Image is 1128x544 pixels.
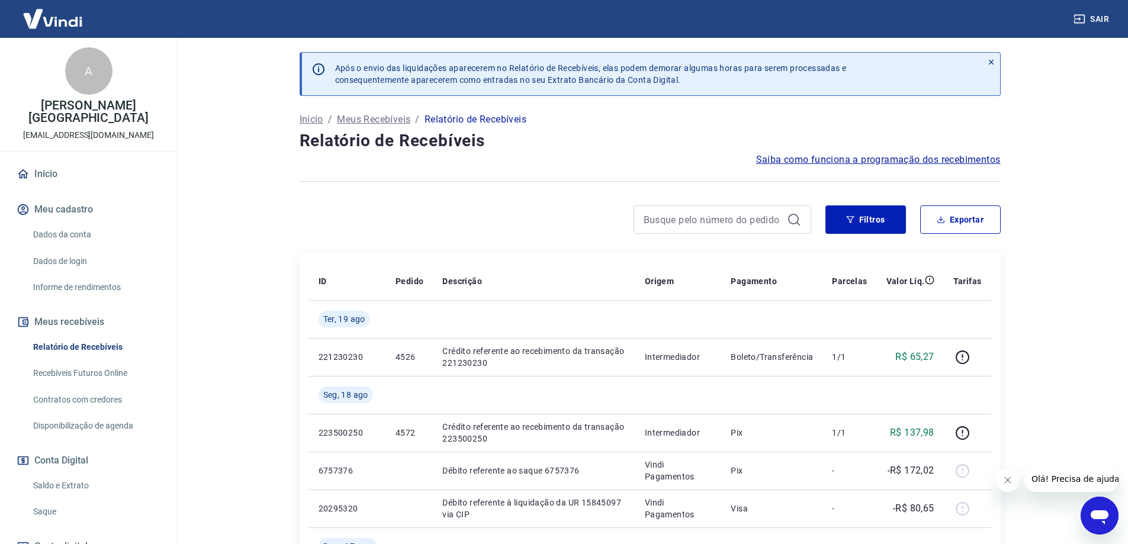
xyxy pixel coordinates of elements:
p: Descrição [442,275,482,287]
p: 1/1 [832,351,867,363]
p: Pagamento [731,275,777,287]
iframe: Botão para abrir a janela de mensagens [1081,497,1119,535]
p: Pix [731,465,813,477]
h4: Relatório de Recebíveis [300,129,1001,153]
p: Vindi Pagamentos [645,459,712,482]
a: Saldo e Extrato [28,474,163,498]
p: - [832,503,867,514]
div: A [65,47,113,95]
a: Informe de rendimentos [28,275,163,300]
p: Relatório de Recebíveis [425,112,526,127]
p: ID [319,275,327,287]
p: [PERSON_NAME] [GEOGRAPHIC_DATA] [9,99,168,124]
button: Filtros [825,205,906,234]
p: Boleto/Transferência [731,351,813,363]
span: Seg, 18 ago [323,389,368,401]
p: Débito referente à liquidação da UR 15845097 via CIP [442,497,626,520]
p: 1/1 [832,427,867,439]
img: Vindi [14,1,91,37]
button: Conta Digital [14,448,163,474]
a: Início [300,112,323,127]
button: Exportar [920,205,1001,234]
a: Contratos com credores [28,388,163,412]
a: Relatório de Recebíveis [28,335,163,359]
p: 20295320 [319,503,377,514]
span: Ter, 19 ago [323,313,365,325]
a: Disponibilização de agenda [28,414,163,438]
p: Visa [731,503,813,514]
input: Busque pelo número do pedido [644,211,782,228]
p: Valor Líq. [886,275,925,287]
p: Crédito referente ao recebimento da transação 221230230 [442,345,626,369]
a: Dados de login [28,249,163,273]
p: - [832,465,867,477]
a: Dados da conta [28,223,163,247]
p: R$ 65,27 [895,350,934,364]
iframe: Mensagem da empresa [1024,466,1119,492]
p: Vindi Pagamentos [645,497,712,520]
p: Intermediador [645,351,712,363]
p: Após o envio das liquidações aparecerem no Relatório de Recebíveis, elas podem demorar algumas ho... [335,62,847,86]
button: Meu cadastro [14,197,163,223]
p: -R$ 172,02 [888,463,934,478]
p: / [328,112,332,127]
p: Intermediador [645,427,712,439]
p: Origem [645,275,674,287]
a: Saiba como funciona a programação dos recebimentos [756,153,1001,167]
a: Início [14,161,163,187]
p: Crédito referente ao recebimento da transação 223500250 [442,421,626,445]
a: Recebíveis Futuros Online [28,361,163,385]
button: Sair [1071,8,1114,30]
p: Débito referente ao saque 6757376 [442,465,626,477]
p: 6757376 [319,465,377,477]
p: Parcelas [832,275,867,287]
p: Pedido [396,275,423,287]
p: 221230230 [319,351,377,363]
a: Meus Recebíveis [337,112,410,127]
a: Saque [28,500,163,524]
p: [EMAIL_ADDRESS][DOMAIN_NAME] [23,129,154,141]
button: Meus recebíveis [14,309,163,335]
span: Olá! Precisa de ajuda? [7,8,99,18]
p: Pix [731,427,813,439]
iframe: Fechar mensagem [996,468,1020,492]
p: Tarifas [953,275,982,287]
p: 4526 [396,351,423,363]
p: R$ 137,98 [890,426,934,440]
p: -R$ 80,65 [893,501,934,516]
p: 4572 [396,427,423,439]
p: / [415,112,419,127]
p: 223500250 [319,427,377,439]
